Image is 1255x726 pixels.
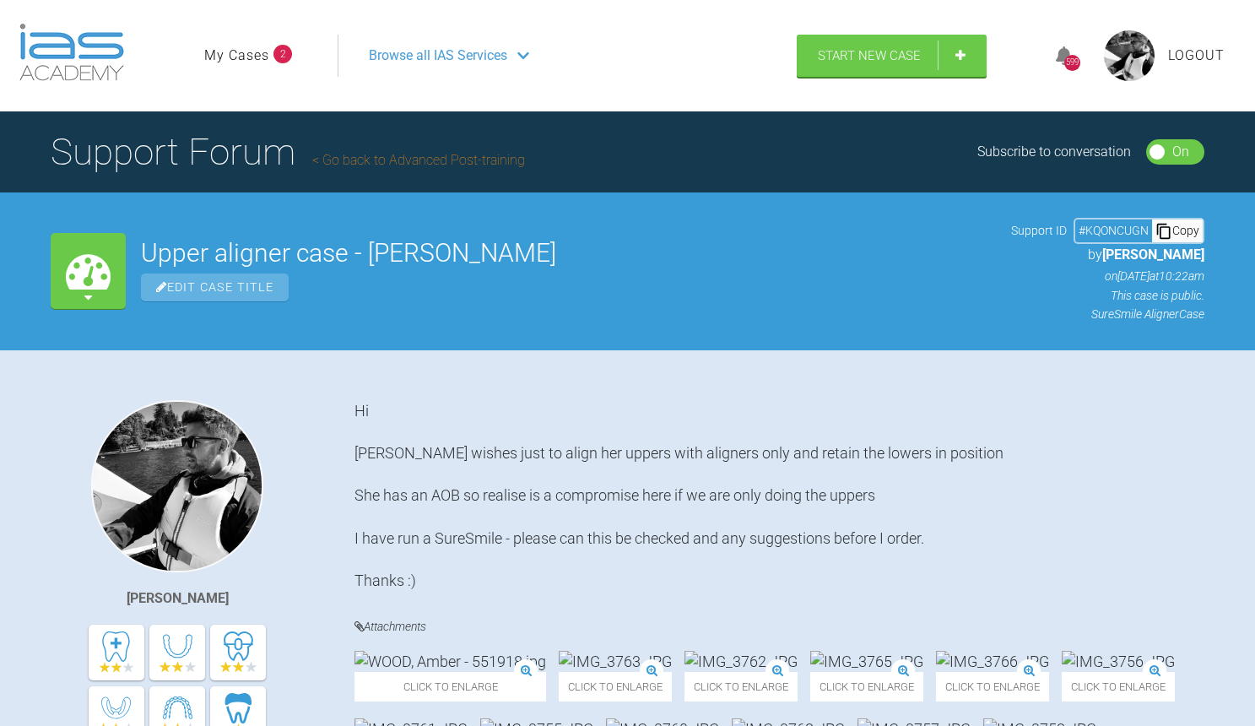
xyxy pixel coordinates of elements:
span: Click to enlarge [1062,672,1175,702]
span: Click to enlarge [559,672,672,702]
a: My Cases [204,45,269,67]
div: [PERSON_NAME] [127,588,229,610]
a: Go back to Advanced Post-training [312,152,525,168]
img: IMG_3756.JPG [1062,651,1175,672]
div: 599 [1064,55,1080,71]
span: Support ID [1011,221,1067,240]
img: IMG_3766.JPG [936,651,1049,672]
img: WOOD, Amber - 551918.jpg [354,651,546,672]
span: Browse all IAS Services [369,45,507,67]
img: IMG_3765.JPG [810,651,923,672]
span: [PERSON_NAME] [1102,247,1204,263]
span: Click to enlarge [354,672,546,702]
p: on [DATE] at 10:22am [1011,267,1204,285]
span: Click to enlarge [810,672,923,702]
div: # KQONCUGN [1075,221,1152,240]
h2: Upper aligner case - [PERSON_NAME] [141,241,996,266]
a: Start New Case [797,35,987,77]
a: Logout [1168,45,1225,67]
p: by [1011,244,1204,266]
p: SureSmile Aligner Case [1011,305,1204,323]
span: 2 [273,45,292,63]
span: Start New Case [818,48,921,63]
div: Copy [1152,219,1203,241]
span: Edit Case Title [141,274,289,301]
span: Click to enlarge [936,672,1049,702]
h1: Support Forum [51,122,525,181]
div: On [1172,141,1189,163]
p: This case is public. [1011,286,1204,305]
img: David Birkin [91,400,263,572]
span: Click to enlarge [684,672,798,702]
img: profile.png [1104,30,1155,81]
img: IMG_3763.JPG [559,651,672,672]
h4: Attachments [354,616,1204,637]
img: IMG_3762.JPG [684,651,798,672]
div: Hi [PERSON_NAME] wishes just to align her uppers with aligners only and retain the lowers in posi... [354,400,1204,592]
img: logo-light.3e3ef733.png [19,24,124,81]
div: Subscribe to conversation [977,141,1131,163]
